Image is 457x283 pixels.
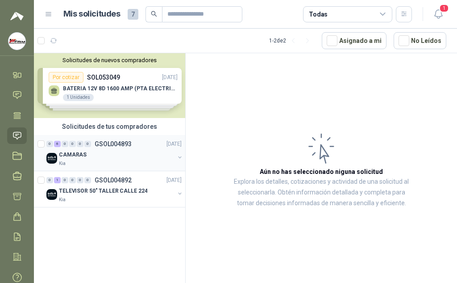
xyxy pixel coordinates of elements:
[430,6,446,22] button: 1
[84,141,91,147] div: 0
[69,177,76,183] div: 0
[59,151,87,159] p: CAMARAS
[46,175,183,203] a: 0 1 0 0 0 0 GSOL004892[DATE] Company LogoTELEVISOR 50" TALLER CALLE 224Kia
[46,139,183,167] a: 0 6 0 0 0 0 GSOL004893[DATE] Company LogoCAMARASKia
[62,141,68,147] div: 0
[8,33,25,50] img: Company Logo
[77,141,83,147] div: 0
[166,176,182,185] p: [DATE]
[46,153,57,164] img: Company Logo
[95,141,132,147] p: GSOL004893
[269,34,315,48] div: 1 - 2 de 2
[309,9,328,19] div: Todas
[54,177,61,183] div: 1
[59,187,147,195] p: TELEVISOR 50" TALLER CALLE 224
[62,177,68,183] div: 0
[46,177,53,183] div: 0
[59,196,66,203] p: Kia
[46,141,53,147] div: 0
[59,160,66,167] p: Kia
[151,11,157,17] span: search
[34,53,185,118] div: Solicitudes de nuevos compradoresPor cotizarSOL053049[DATE] BATERIA 12V 8D 1600 AMP (PTA ELECTRIC...
[63,8,120,21] h1: Mis solicitudes
[10,11,24,21] img: Logo peakr
[77,177,83,183] div: 0
[260,167,383,177] h3: Aún no has seleccionado niguna solicitud
[439,4,449,13] span: 1
[128,9,138,20] span: 7
[34,118,185,135] div: Solicitudes de tus compradores
[166,140,182,148] p: [DATE]
[46,189,57,200] img: Company Logo
[394,32,446,49] button: No Leídos
[54,141,61,147] div: 6
[95,177,132,183] p: GSOL004892
[37,57,182,63] button: Solicitudes de nuevos compradores
[322,32,386,49] button: Asignado a mi
[230,177,412,209] p: Explora los detalles, cotizaciones y actividad de una solicitud al seleccionarla. Obtén informaci...
[69,141,76,147] div: 0
[84,177,91,183] div: 0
